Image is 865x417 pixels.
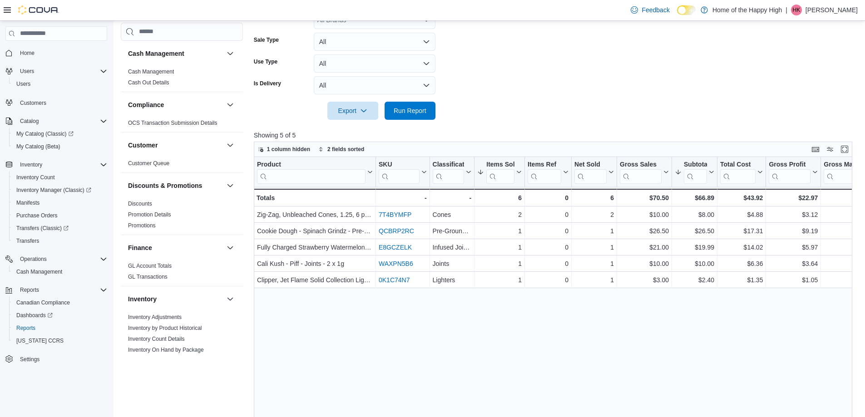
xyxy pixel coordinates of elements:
div: Cones [432,209,471,220]
div: $19.99 [675,242,714,253]
span: Transfers [13,235,107,246]
button: Discounts & Promotions [225,180,236,191]
p: Showing 5 of 5 [254,131,859,140]
a: Inventory Adjustments [128,314,182,320]
div: $21.00 [620,242,669,253]
button: Customers [2,96,111,109]
label: Is Delivery [254,80,281,87]
div: Subtotal [684,161,707,184]
div: $6.36 [720,258,763,269]
div: Total Cost [720,161,756,184]
button: Catalog [16,116,42,127]
div: 0 [528,242,568,253]
div: 0 [528,209,568,220]
p: [PERSON_NAME] [806,5,858,15]
a: Settings [16,354,43,365]
span: OCS Transaction Submission Details [128,119,217,127]
a: Dashboards [9,309,111,322]
button: Manifests [9,196,111,209]
span: Inventory Manager (Classic) [16,186,91,194]
button: Operations [2,253,111,265]
span: Manifests [16,199,40,206]
span: Settings [16,353,107,365]
div: Net Sold [574,161,607,184]
button: Inventory [2,158,111,171]
button: Home [2,46,111,59]
div: $9.19 [769,226,818,236]
span: Washington CCRS [13,335,107,346]
a: Reports [13,323,39,334]
button: Cash Management [128,49,223,58]
div: $3.00 [620,275,669,285]
div: SKU URL [379,161,420,184]
button: Finance [128,243,223,252]
div: Gross Sales [620,161,662,169]
span: 1 column hidden [267,146,310,153]
span: 2 fields sorted [327,146,364,153]
span: [US_STATE] CCRS [16,337,64,344]
span: Inventory Count Details [128,335,185,343]
button: SKU [379,161,427,184]
div: Customer [121,158,243,172]
button: Users [2,65,111,78]
div: Cookie Dough - Spinach Grindz - Pre-Ground Blend - 7g [257,226,373,236]
a: GL Account Totals [128,263,172,269]
a: Transfers (Classic) [13,223,72,234]
div: Classification [432,161,464,184]
div: Totals [257,192,373,203]
div: $1.35 [720,275,763,285]
label: Sale Type [254,36,279,44]
h3: Cash Management [128,49,184,58]
span: Cash Management [16,268,62,275]
a: Transfers [13,235,43,246]
span: Manifests [13,197,107,208]
button: Compliance [225,99,236,110]
button: Cash Management [225,48,236,59]
button: Classification [432,161,471,184]
div: $14.02 [720,242,763,253]
div: Gross Profit [769,161,811,169]
span: Home [16,47,107,59]
div: Cali Kush - Piff - Joints - 2 x 1g [257,258,373,269]
a: Dashboards [13,310,56,321]
span: Dashboards [13,310,107,321]
a: Cash Management [13,266,66,277]
span: Operations [20,255,47,263]
button: Total Cost [720,161,763,184]
div: Joints [432,258,471,269]
span: My Catalog (Classic) [13,128,107,139]
span: Discounts [128,200,152,207]
a: My Catalog (Classic) [9,128,111,140]
span: Canadian Compliance [16,299,70,306]
div: - [432,192,471,203]
div: $10.00 [620,258,669,269]
div: 1 [574,258,614,269]
span: Export [333,102,373,120]
span: Customers [16,97,107,108]
span: Feedback [642,5,669,15]
button: Items Ref [528,161,568,184]
button: Inventory [16,159,46,170]
div: 1 [574,226,614,236]
div: - [379,192,427,203]
div: $17.31 [720,226,763,236]
span: Reports [16,324,35,332]
button: My Catalog (Beta) [9,140,111,153]
p: Home of the Happy High [712,5,782,15]
span: Inventory Count [16,174,55,181]
div: $43.92 [720,192,763,203]
button: Inventory [225,294,236,304]
div: Classification [432,161,464,169]
div: $5.97 [769,242,818,253]
span: Cash Management [128,68,174,75]
a: Inventory Count Details [128,336,185,342]
div: $3.64 [769,258,818,269]
button: Run Report [385,102,435,120]
button: Inventory [128,294,223,304]
div: Clipper, Jet Flame Solid Collection Lighter, Assorted Colours [257,275,373,285]
div: 1 [574,275,614,285]
a: Feedback [627,1,673,19]
button: Cash Management [9,265,111,278]
button: [US_STATE] CCRS [9,334,111,347]
div: $1.05 [769,275,818,285]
